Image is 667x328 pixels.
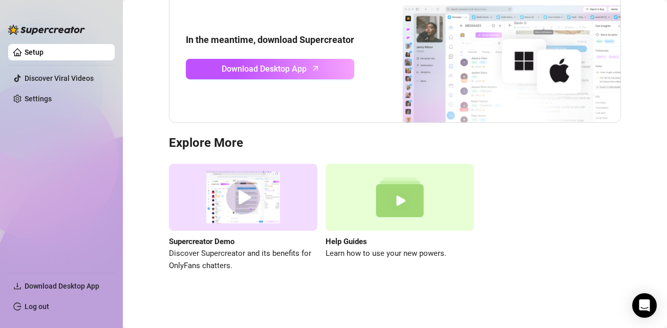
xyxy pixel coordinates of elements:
[8,25,85,35] img: logo-BBDzfeDw.svg
[326,237,367,246] strong: Help Guides
[25,95,52,103] a: Settings
[186,59,354,79] a: Download Desktop Apparrow-up
[326,164,474,231] img: help guides
[632,293,657,318] div: Open Intercom Messenger
[310,62,321,74] span: arrow-up
[169,248,317,272] span: Discover Supercreator and its benefits for OnlyFans chatters.
[13,282,21,290] span: download
[326,248,474,260] span: Learn how to use your new powers.
[25,302,49,311] a: Log out
[25,74,94,82] a: Discover Viral Videos
[25,48,44,56] a: Setup
[25,282,99,290] span: Download Desktop App
[186,34,354,45] strong: In the meantime, download Supercreator
[169,237,234,246] strong: Supercreator Demo
[169,135,621,151] h3: Explore More
[222,62,307,75] span: Download Desktop App
[169,164,317,231] img: supercreator demo
[326,164,474,272] a: Help GuidesLearn how to use your new powers.
[169,164,317,272] a: Supercreator DemoDiscover Supercreator and its benefits for OnlyFans chatters.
